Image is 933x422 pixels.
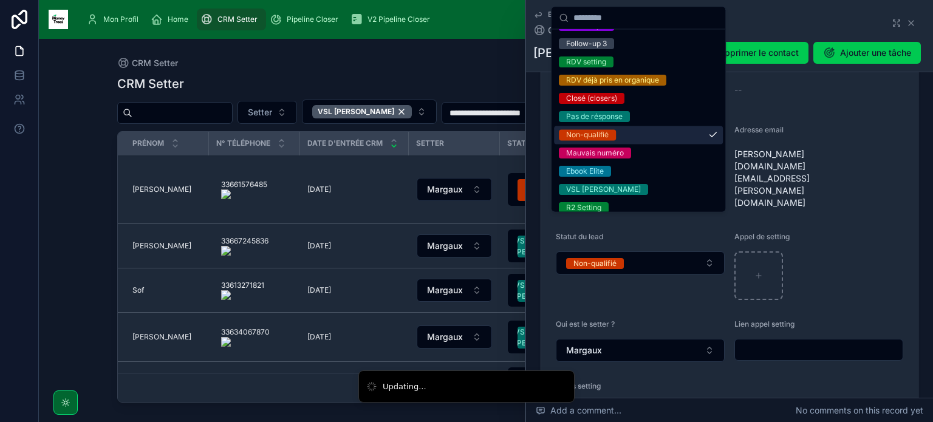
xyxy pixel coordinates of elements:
div: Non-qualifié [566,129,609,140]
button: Select Button [302,100,437,124]
span: Lien appel setting [734,319,795,328]
span: Statut du lead [507,138,570,148]
a: 33667245836 [216,231,293,260]
div: Ebook Elite [566,166,604,177]
span: Pipeline Closer [287,15,338,24]
a: [PERSON_NAME] [132,332,202,342]
button: Select Button [508,321,596,353]
img: actions-icon.png [221,337,270,347]
a: [DATE] [307,285,402,295]
span: Setter [248,106,272,118]
span: [PERSON_NAME] [132,332,191,342]
span: CRM Setter [132,57,178,69]
button: Unselect VSL_WILLIAM [312,105,412,118]
div: RDV déjà pris en organique [566,75,659,86]
a: [DATE] [307,185,402,194]
span: N° Téléphone [216,138,270,148]
span: Statut du lead [556,232,603,241]
button: Select Button [508,173,596,206]
span: Qui est le setter ? [556,319,615,328]
span: [DATE] [307,241,331,251]
div: RDV setting [566,56,606,67]
a: Select Button [416,278,493,302]
div: VSL [PERSON_NAME] [566,184,641,195]
span: Home [168,15,188,24]
a: CRM Setter [197,9,266,30]
a: Select Button [507,229,597,263]
a: [PERSON_NAME] [132,185,202,194]
a: Select Button [507,172,597,206]
div: Updating... [383,381,426,393]
span: Back to CRM Setter [548,10,616,19]
span: Setter [416,138,444,148]
span: CRM Setter [217,15,258,24]
span: Appel de setting [734,232,790,241]
a: 33661576485 [216,175,293,204]
a: Mon Profil [83,9,147,30]
a: Pipeline Closer [266,9,347,30]
a: Back to CRM Setter [533,10,616,19]
a: 33686806513 [216,369,293,398]
onoff-telecom-ce-phone-number-wrapper: 33661576485 [221,180,267,189]
span: [PERSON_NAME] [132,185,191,194]
span: [DATE] [307,332,331,342]
a: Select Button [416,177,493,202]
img: actions-icon.png [221,189,267,199]
span: Supprimer le contact [714,47,799,59]
button: Select Button [238,101,297,124]
span: -- [734,84,742,96]
span: CRM Setter [548,24,594,36]
button: Ajouter une tâche [813,42,921,64]
span: Margaux [566,344,602,356]
div: Non-qualifié [573,258,617,269]
a: Select Button [416,234,493,258]
a: CRM Setter [533,24,594,36]
a: Sof [132,285,202,295]
span: Date d'entrée CRM [307,138,383,148]
h1: [PERSON_NAME] [533,44,633,61]
h1: CRM Setter [117,75,184,92]
div: Suggestions [552,29,725,211]
img: App logo [49,10,68,29]
div: Follow-up 3 [566,38,607,49]
div: R2 Setting [566,202,601,213]
button: Select Button [508,230,596,262]
button: Select Button [417,279,492,302]
a: Select Button [507,273,597,307]
span: Mon Profil [103,15,138,24]
span: Prénom [132,138,164,148]
button: Select Button [556,251,725,274]
button: Select Button [417,325,492,349]
img: actions-icon.png [221,246,268,256]
span: Notes setting [556,381,601,390]
a: [DATE] [307,241,402,251]
button: Supprimer le contact [688,42,808,64]
div: Mauvais numéro [566,148,624,158]
div: VSL [PERSON_NAME] [312,105,412,118]
a: CRM Setter [117,57,178,69]
a: Select Button [507,320,597,354]
onoff-telecom-ce-phone-number-wrapper: 33634067870 [221,327,270,336]
a: 33613271821 [216,276,293,305]
span: [DATE] [307,285,331,295]
button: Select Button [556,339,725,362]
div: scrollable content [78,6,884,33]
a: Home [147,9,197,30]
span: Margaux [427,284,463,296]
span: Ajouter une tâche [840,47,911,59]
span: Sof [132,285,144,295]
span: Margaux [427,331,463,343]
span: Margaux [427,240,463,252]
button: Select Button [508,274,596,307]
span: [PERSON_NAME] [132,241,191,251]
div: Pas de résponse [566,111,623,122]
button: Select Button [417,234,492,257]
div: Closé (closers) [566,93,617,104]
a: [PERSON_NAME] [132,241,202,251]
div: Follow-up 2 [566,20,607,31]
img: actions-icon.png [221,290,264,300]
span: [DATE] [307,185,331,194]
span: V2 Pipeline Closer [367,15,430,24]
button: Select Button [417,178,492,201]
span: [PERSON_NAME][DOMAIN_NAME][EMAIL_ADDRESS][PERSON_NAME][DOMAIN_NAME] [734,148,844,209]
